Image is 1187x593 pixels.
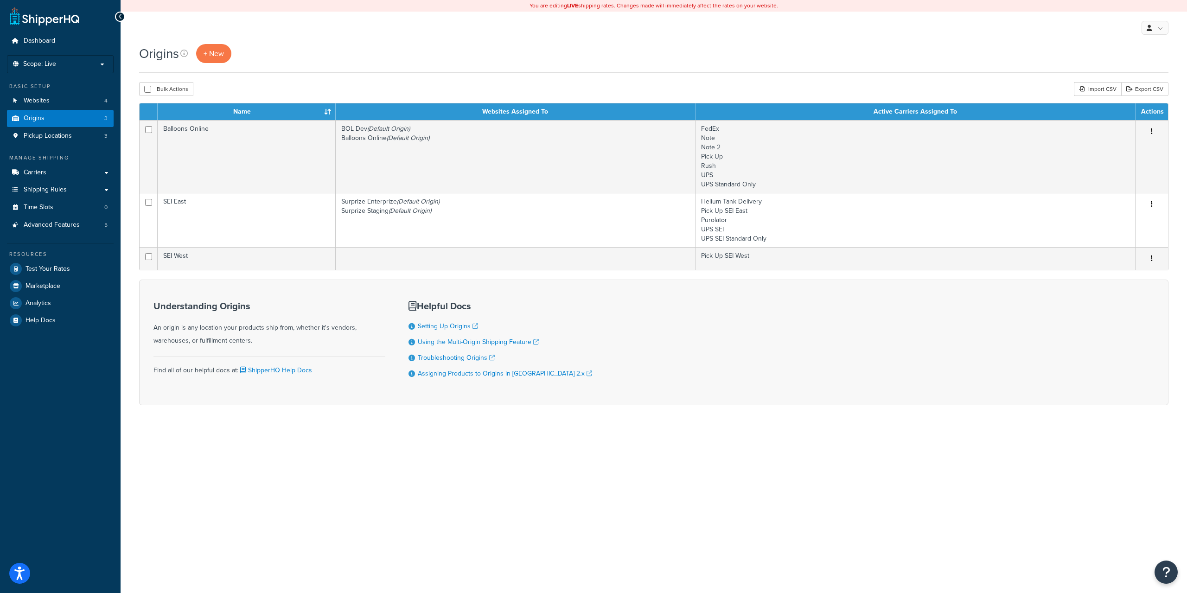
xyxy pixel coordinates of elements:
[696,193,1136,247] td: Helium Tank Delivery Pick Up SEI East Purolator UPS SEI UPS SEI Standard Only
[7,154,114,162] div: Manage Shipping
[7,32,114,50] a: Dashboard
[158,193,336,247] td: SEI East
[153,301,385,347] div: An origin is any location your products ship from, whether it's vendors, warehouses, or fulfillme...
[567,1,578,10] b: LIVE
[139,45,179,63] h1: Origins
[7,128,114,145] a: Pickup Locations 3
[26,300,51,307] span: Analytics
[7,83,114,90] div: Basic Setup
[7,217,114,234] a: Advanced Features 5
[26,282,60,290] span: Marketplace
[24,169,46,177] span: Carriers
[7,110,114,127] li: Origins
[408,301,592,311] h3: Helpful Docs
[1136,103,1168,120] th: Actions
[158,120,336,193] td: Balloons Online
[387,133,429,143] i: (Default Origin)
[104,115,108,122] span: 3
[336,120,696,193] td: BOL Dev Balloons Online
[7,92,114,109] a: Websites 4
[696,103,1136,120] th: Active Carriers Assigned To
[1155,561,1178,584] button: Open Resource Center
[336,103,696,120] th: Websites Assigned To
[418,337,539,347] a: Using the Multi-Origin Shipping Feature
[418,321,478,331] a: Setting Up Origins
[139,82,193,96] button: Bulk Actions
[204,48,224,59] span: + New
[7,250,114,258] div: Resources
[104,97,108,105] span: 4
[23,60,56,68] span: Scope: Live
[336,193,696,247] td: Surprize Enterprize Surprize Staging
[26,317,56,325] span: Help Docs
[7,199,114,216] li: Time Slots
[696,247,1136,270] td: Pick Up SEI West
[24,132,72,140] span: Pickup Locations
[104,204,108,211] span: 0
[24,97,50,105] span: Websites
[24,37,55,45] span: Dashboard
[7,164,114,181] a: Carriers
[153,301,385,311] h3: Understanding Origins
[7,278,114,294] a: Marketplace
[1121,82,1168,96] a: Export CSV
[367,124,410,134] i: (Default Origin)
[7,312,114,329] a: Help Docs
[7,181,114,198] a: Shipping Rules
[196,44,231,63] a: + New
[7,199,114,216] a: Time Slots 0
[418,353,495,363] a: Troubleshooting Origins
[418,369,592,378] a: Assigning Products to Origins in [GEOGRAPHIC_DATA] 2.x
[7,110,114,127] a: Origins 3
[24,115,45,122] span: Origins
[24,204,53,211] span: Time Slots
[397,197,440,206] i: (Default Origin)
[104,221,108,229] span: 5
[104,132,108,140] span: 3
[158,103,336,120] th: Name : activate to sort column ascending
[696,120,1136,193] td: FedEx Note Note 2 Pick Up Rush UPS UPS Standard Only
[7,92,114,109] li: Websites
[7,128,114,145] li: Pickup Locations
[7,295,114,312] a: Analytics
[238,365,312,375] a: ShipperHQ Help Docs
[158,247,336,270] td: SEI West
[7,261,114,277] a: Test Your Rates
[26,265,70,273] span: Test Your Rates
[1074,82,1121,96] div: Import CSV
[10,7,79,26] a: ShipperHQ Home
[24,221,80,229] span: Advanced Features
[153,357,385,377] div: Find all of our helpful docs at:
[389,206,431,216] i: (Default Origin)
[7,217,114,234] li: Advanced Features
[24,186,67,194] span: Shipping Rules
